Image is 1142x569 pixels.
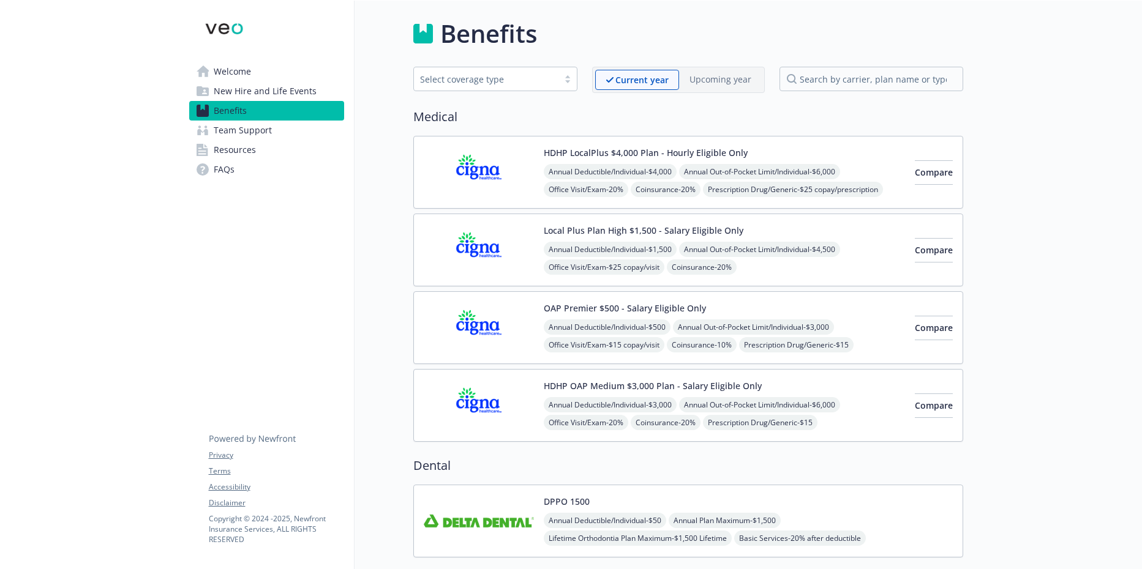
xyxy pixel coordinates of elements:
[544,319,671,335] span: Annual Deductible/Individual - $500
[214,121,272,140] span: Team Support
[544,302,706,314] button: OAP Premier $500 - Salary Eligible Only
[544,224,743,237] button: Local Plus Plan High $1,500 - Salary Eligible Only
[915,316,953,340] button: Compare
[544,242,677,257] span: Annual Deductible/Individual - $1,500
[631,415,701,430] span: Coinsurance - 20%
[915,244,953,256] span: Compare
[669,513,781,528] span: Annual Plan Maximum - $1,500
[544,337,664,352] span: Office Visit/Exam - $15 copay/visit
[209,466,344,477] a: Terms
[413,108,963,126] h2: Medical
[413,456,963,475] h2: Dental
[915,160,953,185] button: Compare
[214,62,251,81] span: Welcome
[214,160,235,179] span: FAQs
[544,146,748,159] button: HDHP LocalPlus $4,000 Plan - Hourly Eligible Only
[915,238,953,262] button: Compare
[739,337,854,352] span: Prescription Drug/Generic - $15
[544,397,677,412] span: Annual Deductible/Individual - $3,000
[915,400,953,411] span: Compare
[544,495,590,508] button: DPPO 1500
[703,415,817,430] span: Prescription Drug/Generic - $15
[544,164,677,179] span: Annual Deductible/Individual - $4,000
[615,73,669,86] p: Current year
[779,67,963,91] input: search by carrier, plan name or type
[424,379,534,431] img: CIGNA carrier logo
[544,513,666,528] span: Annual Deductible/Individual - $50
[544,259,664,275] span: Office Visit/Exam - $25 copay/visit
[915,166,953,178] span: Compare
[209,450,344,461] a: Privacy
[679,242,840,257] span: Annual Out-of-Pocket Limit/Individual - $4,500
[214,140,256,160] span: Resources
[424,224,534,276] img: CIGNA carrier logo
[679,164,840,179] span: Annual Out-of-Pocket Limit/Individual - $6,000
[209,497,344,508] a: Disclaimer
[734,530,866,546] span: Basic Services - 20% after deductible
[679,70,762,90] span: Upcoming year
[544,182,628,197] span: Office Visit/Exam - 20%
[214,101,247,121] span: Benefits
[189,81,344,101] a: New Hire and Life Events
[420,73,552,86] div: Select coverage type
[209,513,344,545] p: Copyright © 2024 - 2025 , Newfront Insurance Services, ALL RIGHTS RESERVED
[673,319,834,335] span: Annual Out-of-Pocket Limit/Individual - $3,000
[667,337,737,352] span: Coinsurance - 10%
[544,415,628,430] span: Office Visit/Exam - 20%
[667,259,737,275] span: Coinsurance - 20%
[440,15,537,52] h1: Benefits
[424,495,534,547] img: Delta Dental Insurance Company carrier logo
[214,81,317,101] span: New Hire and Life Events
[915,393,953,418] button: Compare
[189,160,344,179] a: FAQs
[544,530,732,546] span: Lifetime Orthodontia Plan Maximum - $1,500 Lifetime
[189,140,344,160] a: Resources
[424,302,534,354] img: CIGNA carrier logo
[424,146,534,198] img: CIGNA carrier logo
[544,379,762,392] button: HDHP OAP Medium $3,000 Plan - Salary Eligible Only
[189,62,344,81] a: Welcome
[679,397,840,412] span: Annual Out-of-Pocket Limit/Individual - $6,000
[189,101,344,121] a: Benefits
[703,182,883,197] span: Prescription Drug/Generic - $25 copay/prescription
[631,182,701,197] span: Coinsurance - 20%
[209,482,344,493] a: Accessibility
[689,73,751,86] p: Upcoming year
[189,121,344,140] a: Team Support
[915,322,953,333] span: Compare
